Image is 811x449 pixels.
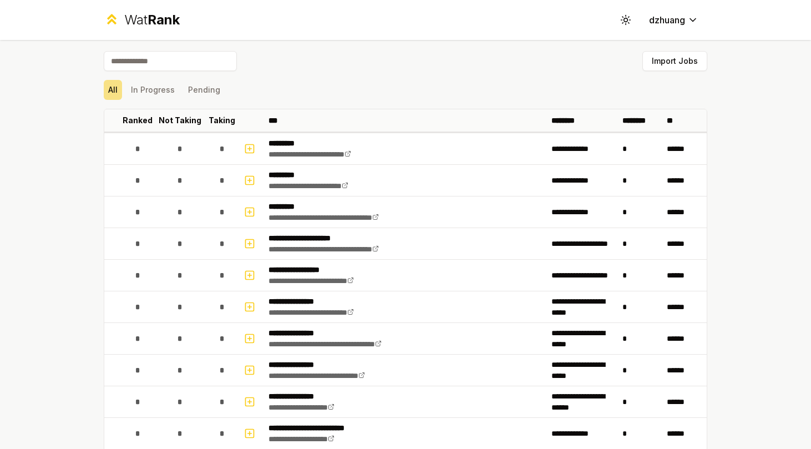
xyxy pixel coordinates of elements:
[123,115,153,126] p: Ranked
[104,11,180,29] a: WatRank
[642,51,707,71] button: Import Jobs
[159,115,201,126] p: Not Taking
[640,10,707,30] button: dzhuang
[184,80,225,100] button: Pending
[209,115,235,126] p: Taking
[649,13,685,27] span: dzhuang
[104,80,122,100] button: All
[126,80,179,100] button: In Progress
[124,11,180,29] div: Wat
[148,12,180,28] span: Rank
